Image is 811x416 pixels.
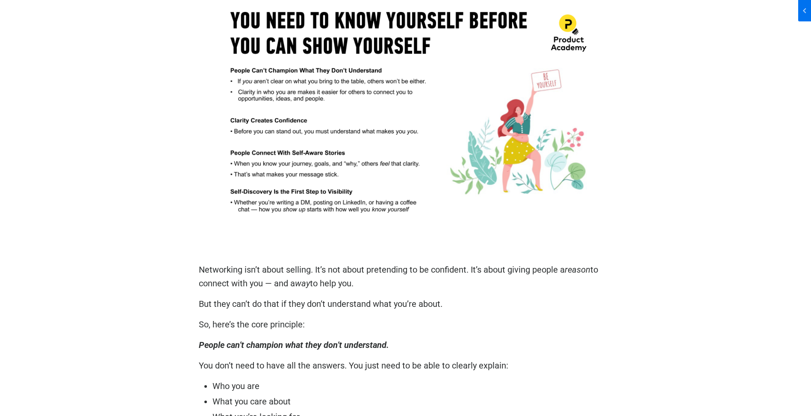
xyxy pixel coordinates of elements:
em: reason [565,264,590,275]
em: way [295,278,310,288]
p: You don’t need to have all the answers. You just need to be able to clearly explain: [199,359,613,372]
p: But they can’t do that if they don’t understand what you’re about. [199,297,613,311]
p: So, here’s the core principle: [199,318,613,331]
li: What you care about [212,395,613,408]
p: Networking isn’t about selling. It’s not about pretending to be confident. It’s about giving peop... [199,263,613,290]
span: chevron_left [1,6,12,16]
li: Who you are [212,379,613,393]
strong: People can’t champion what they don’t understand. [199,340,389,350]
